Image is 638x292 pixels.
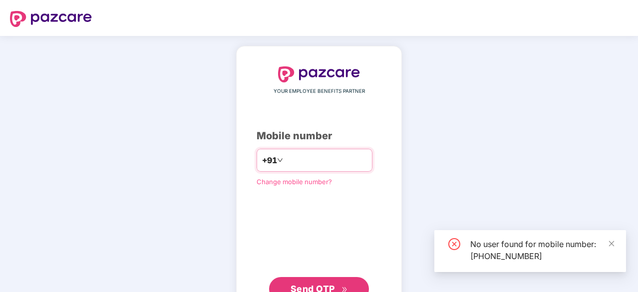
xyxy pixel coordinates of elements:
span: YOUR EMPLOYEE BENEFITS PARTNER [274,87,365,95]
span: close-circle [448,238,460,250]
img: logo [278,66,360,82]
span: down [277,157,283,163]
div: No user found for mobile number: [PHONE_NUMBER] [470,238,614,262]
span: +91 [262,154,277,167]
img: logo [10,11,92,27]
div: Mobile number [257,128,381,144]
span: close [608,240,615,247]
a: Change mobile number? [257,178,332,186]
